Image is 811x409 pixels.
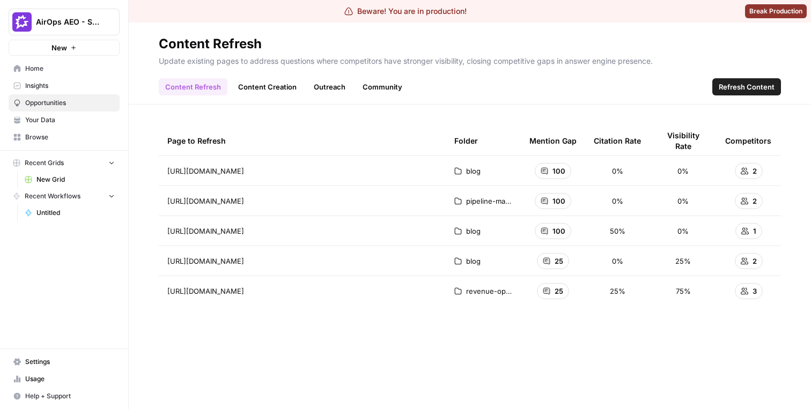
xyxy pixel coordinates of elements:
span: 2 [753,196,757,206]
a: Untitled [20,204,120,221]
span: [URL][DOMAIN_NAME] [167,256,244,266]
a: Insights [9,77,120,94]
button: Break Production [745,4,807,18]
span: AirOps AEO - Single Brand (Gong) [36,17,101,27]
span: 100 [552,196,565,206]
span: 0% [677,166,689,176]
span: Opportunities [25,98,115,108]
span: [URL][DOMAIN_NAME] [167,226,244,236]
div: Competitors [725,126,771,155]
span: New Grid [36,175,115,184]
span: blog [466,256,481,266]
span: pipeline-management-software [466,196,512,206]
span: Recent Workflows [25,191,80,201]
span: blog [466,166,481,176]
span: Home [25,64,115,73]
span: 2 [753,256,757,266]
span: [URL][DOMAIN_NAME] [167,196,244,206]
a: Browse [9,129,120,146]
span: Settings [25,357,115,367]
div: Visibility Rate [658,126,708,155]
span: Help + Support [25,391,115,401]
a: Community [356,78,409,95]
span: 0% [677,226,689,236]
span: 25% [675,256,691,266]
a: Opportunities [9,94,120,111]
div: Page to Refresh [167,126,437,155]
a: New Grid [20,171,120,188]
span: 0% [677,196,689,206]
span: New [51,42,67,53]
span: 25% [610,286,625,296]
span: 0% [612,256,623,266]
button: Recent Workflows [9,188,120,204]
span: 100 [552,226,565,236]
a: Your Data [9,111,120,129]
span: 0% [612,166,623,176]
span: Break Production [749,6,802,16]
span: 3 [753,286,757,296]
span: Insights [25,81,115,91]
span: blog [466,226,481,236]
a: Home [9,60,120,77]
button: New [9,40,120,56]
span: 75% [676,286,691,296]
span: [URL][DOMAIN_NAME] [167,166,244,176]
div: Folder [454,126,478,155]
a: Content Refresh [159,78,227,95]
div: Content Refresh [159,35,262,53]
span: 1 [753,226,756,236]
a: Outreach [307,78,352,95]
span: Your Data [25,115,115,125]
span: Untitled [36,208,115,218]
div: Beware! You are in production! [344,6,467,17]
button: Workspace: AirOps AEO - Single Brand (Gong) [9,9,120,35]
a: Usage [9,370,120,388]
a: Content Creation [232,78,303,95]
span: [URL][DOMAIN_NAME] [167,286,244,296]
a: Settings [9,353,120,370]
span: 0% [612,196,623,206]
button: Help + Support [9,388,120,405]
span: Browse [25,132,115,142]
span: revenue-operations-software [466,286,512,296]
button: Refresh Content [712,78,781,95]
span: 25 [555,286,563,296]
span: 25 [555,256,563,266]
button: Recent Grids [9,155,120,171]
span: Recent Grids [25,158,64,168]
span: 50% [610,226,625,236]
img: AirOps AEO - Single Brand (Gong) Logo [12,12,32,32]
span: Usage [25,374,115,384]
div: Mention Gap [529,126,577,155]
span: Refresh Content [719,81,775,92]
span: 100 [552,166,565,176]
span: 2 [753,166,757,176]
p: Update existing pages to address questions where competitors have stronger visibility, closing co... [159,53,781,66]
div: Citation Rate [594,126,641,155]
